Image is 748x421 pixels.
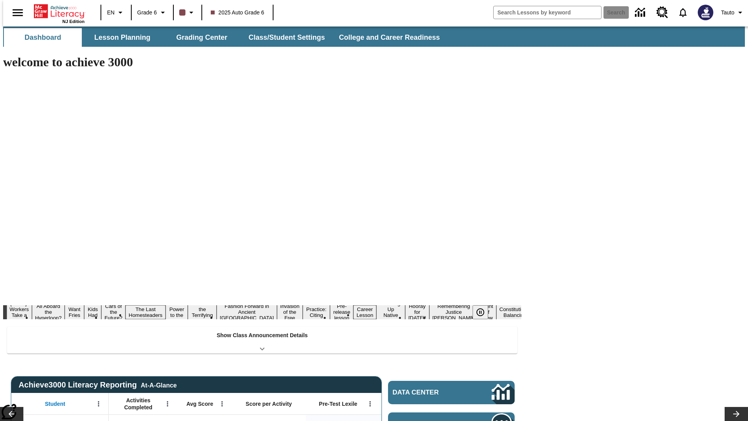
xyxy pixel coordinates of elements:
button: Slide 6 The Last Homesteaders [125,305,166,319]
button: Dashboard [4,28,82,47]
button: College and Career Readiness [333,28,446,47]
button: Slide 9 Fashion Forward in Ancient Rome [217,302,277,322]
button: Class color is dark brown. Change class color [176,5,199,19]
div: Home [34,3,85,24]
button: Slide 1 Labor Day: Workers Take a Stand [7,299,32,325]
button: Lesson carousel, Next [725,407,748,421]
span: Avg Score [186,400,213,407]
button: Slide 5 Cars of the Future? [101,302,125,322]
button: Open Menu [93,398,104,410]
span: Data Center [393,389,466,396]
img: Avatar [698,5,713,20]
span: 2025 Auto Grade 6 [211,9,265,17]
button: Language: EN, Select a language [104,5,129,19]
button: Profile/Settings [718,5,748,19]
div: SubNavbar [3,28,447,47]
div: At-A-Glance [141,380,176,389]
input: search field [494,6,601,19]
button: Slide 18 The Constitution's Balancing Act [496,299,534,325]
button: Slide 4 Dirty Jobs Kids Had To Do [84,294,101,331]
button: Grade: Grade 6, Select a grade [134,5,171,19]
h1: welcome to achieve 3000 [3,55,521,69]
button: Open Menu [216,398,228,410]
div: Pause [473,305,496,319]
span: Activities Completed [113,397,164,411]
button: Slide 15 Hooray for Constitution Day! [405,302,429,322]
button: Slide 7 Solar Power to the People [166,299,188,325]
button: Slide 10 The Invasion of the Free CD [277,296,303,328]
span: Grade 6 [137,9,157,17]
a: Data Center [388,381,515,404]
a: Resource Center, Will open in new tab [652,2,673,23]
a: Data Center [630,2,652,23]
span: EN [107,9,115,17]
span: Tauto [721,9,734,17]
button: Open side menu [6,1,29,24]
button: Slide 8 Attack of the Terrifying Tomatoes [188,299,217,325]
button: Lesson Planning [83,28,161,47]
button: Slide 12 Pre-release lesson [330,302,353,322]
span: Achieve3000 Literacy Reporting [19,380,177,389]
span: NJ Edition [62,19,85,24]
div: Show Class Announcement Details [7,327,517,354]
button: Class/Student Settings [242,28,331,47]
button: Slide 16 Remembering Justice O'Connor [429,302,478,322]
span: Score per Activity [246,400,292,407]
button: Slide 3 Do You Want Fries With That? [65,294,84,331]
span: Pre-Test Lexile [319,400,358,407]
p: Show Class Announcement Details [217,331,308,340]
button: Slide 11 Mixed Practice: Citing Evidence [303,299,330,325]
button: Slide 2 All Aboard the Hyperloop? [32,302,65,322]
button: Slide 14 Cooking Up Native Traditions [376,299,405,325]
div: SubNavbar [3,27,745,47]
a: Home [34,4,85,19]
a: Notifications [673,2,693,23]
button: Pause [473,305,488,319]
button: Select a new avatar [693,2,718,23]
button: Grading Center [163,28,241,47]
button: Open Menu [162,398,173,410]
span: Student [45,400,65,407]
button: Open Menu [364,398,376,410]
button: Slide 13 Career Lesson [353,305,376,319]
